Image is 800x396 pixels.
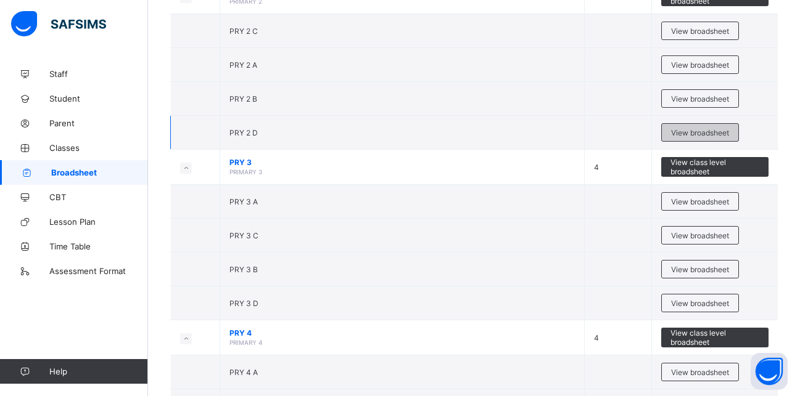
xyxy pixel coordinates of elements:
a: View broadsheet [661,55,739,65]
span: Student [49,94,148,103]
span: View broadsheet [671,368,729,377]
span: Time Table [49,241,148,251]
span: View class level broadsheet [670,328,759,347]
span: View broadsheet [671,26,729,36]
a: View broadsheet [661,294,739,303]
span: PRY 3 D [229,299,258,308]
a: View broadsheet [661,123,739,132]
img: safsims [11,11,106,37]
span: 4 [594,333,599,342]
span: CBT [49,192,148,202]
span: PRY 4 [229,328,575,337]
a: View broadsheet [661,260,739,269]
a: View broadsheet [661,22,739,31]
span: View class level broadsheet [670,158,759,176]
span: Help [49,366,147,376]
span: Parent [49,118,148,128]
span: PRY 2 D [229,128,258,137]
span: View broadsheet [671,60,729,70]
span: PRY 3 C [229,231,258,240]
span: View broadsheet [671,128,729,137]
span: Broadsheet [51,168,148,177]
span: Staff [49,69,148,79]
a: View broadsheet [661,89,739,99]
span: View broadsheet [671,231,729,240]
span: View broadsheet [671,299,729,308]
a: View broadsheet [661,226,739,235]
span: PRY 3 B [229,265,258,274]
button: Open asap [751,353,788,390]
a: View broadsheet [661,363,739,372]
span: PRY 4 A [229,368,258,377]
span: PRY 2 B [229,94,257,103]
span: PRIMARY 3 [229,168,262,176]
span: PRY 3 A [229,197,258,206]
span: PRIMARY 4 [229,339,262,346]
span: PRY 2 A [229,60,257,70]
span: PRY 2 C [229,26,258,36]
span: View broadsheet [671,265,729,274]
span: Classes [49,143,148,153]
span: View broadsheet [671,197,729,206]
span: Lesson Plan [49,217,148,227]
span: View broadsheet [671,94,729,103]
span: 4 [594,163,599,172]
a: View broadsheet [661,192,739,201]
span: PRY 3 [229,158,575,167]
span: Assessment Format [49,266,148,276]
a: View class level broadsheet [661,157,769,166]
a: View class level broadsheet [661,328,769,337]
